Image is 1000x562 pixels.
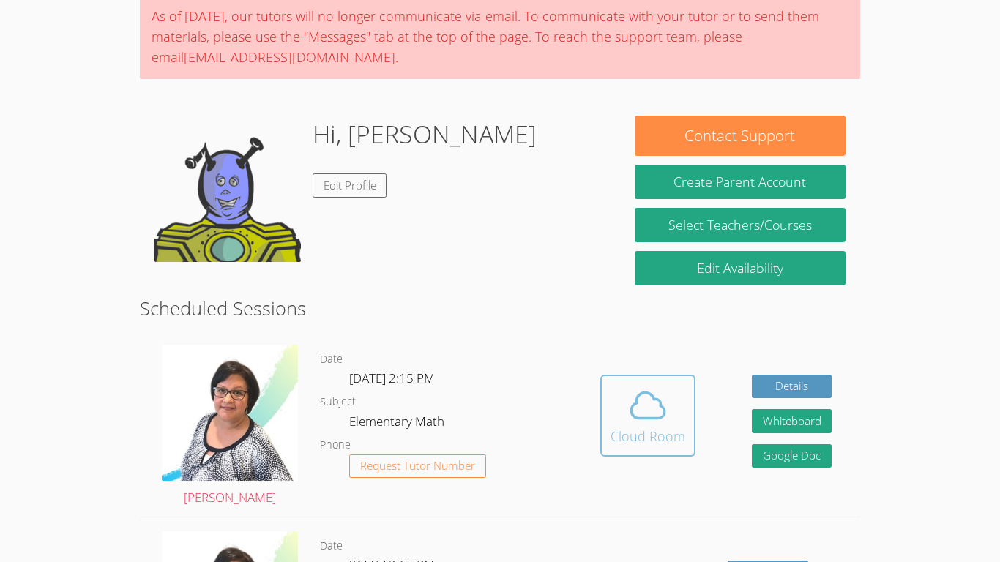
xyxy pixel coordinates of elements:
button: Whiteboard [752,409,832,433]
span: Request Tutor Number [360,460,475,471]
a: [PERSON_NAME] [162,345,298,509]
dd: Elementary Math [349,411,447,436]
a: Select Teachers/Courses [635,208,846,242]
a: Google Doc [752,444,832,468]
h2: Scheduled Sessions [140,294,860,322]
button: Contact Support [635,116,846,156]
dt: Date [320,537,343,555]
a: Details [752,375,832,399]
dt: Date [320,351,343,369]
img: avatar.png [162,345,298,481]
button: Cloud Room [600,375,695,457]
button: Request Tutor Number [349,454,486,479]
dt: Phone [320,436,351,454]
img: default.png [154,116,301,262]
span: [DATE] 2:15 PM [349,370,435,386]
button: Create Parent Account [635,165,846,199]
a: Edit Profile [313,173,387,198]
h1: Hi, [PERSON_NAME] [313,116,537,153]
div: Cloud Room [611,426,685,446]
dt: Subject [320,393,356,411]
a: Edit Availability [635,251,846,285]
